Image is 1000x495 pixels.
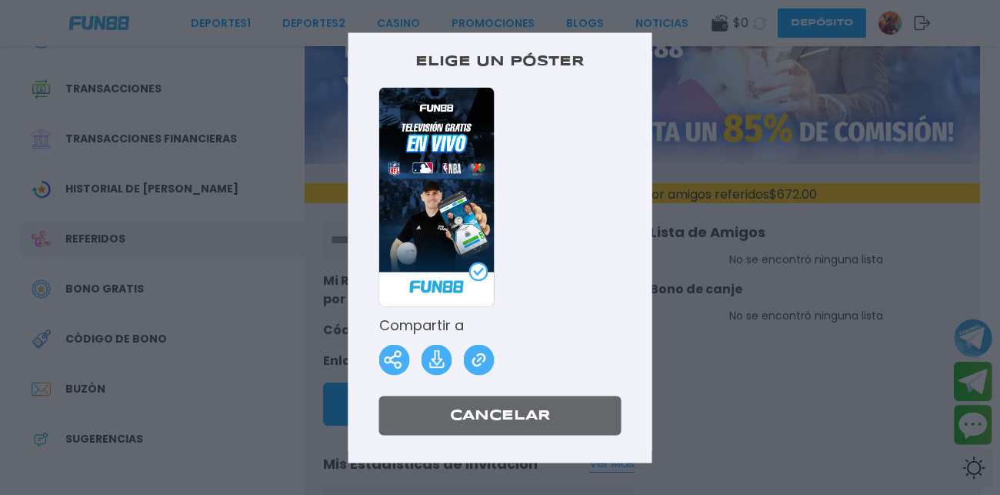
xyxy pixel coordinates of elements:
p: Elige un póster [379,51,622,72]
img: Download [422,344,452,375]
p: Compartir a [379,314,622,335]
img: Share Link [464,344,495,375]
button: Cancelar [379,396,622,435]
img: /assets/poster_6-21056e7e.webp [379,87,495,306]
img: Share [379,344,410,375]
img: Fun88 Logo [410,281,464,293]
